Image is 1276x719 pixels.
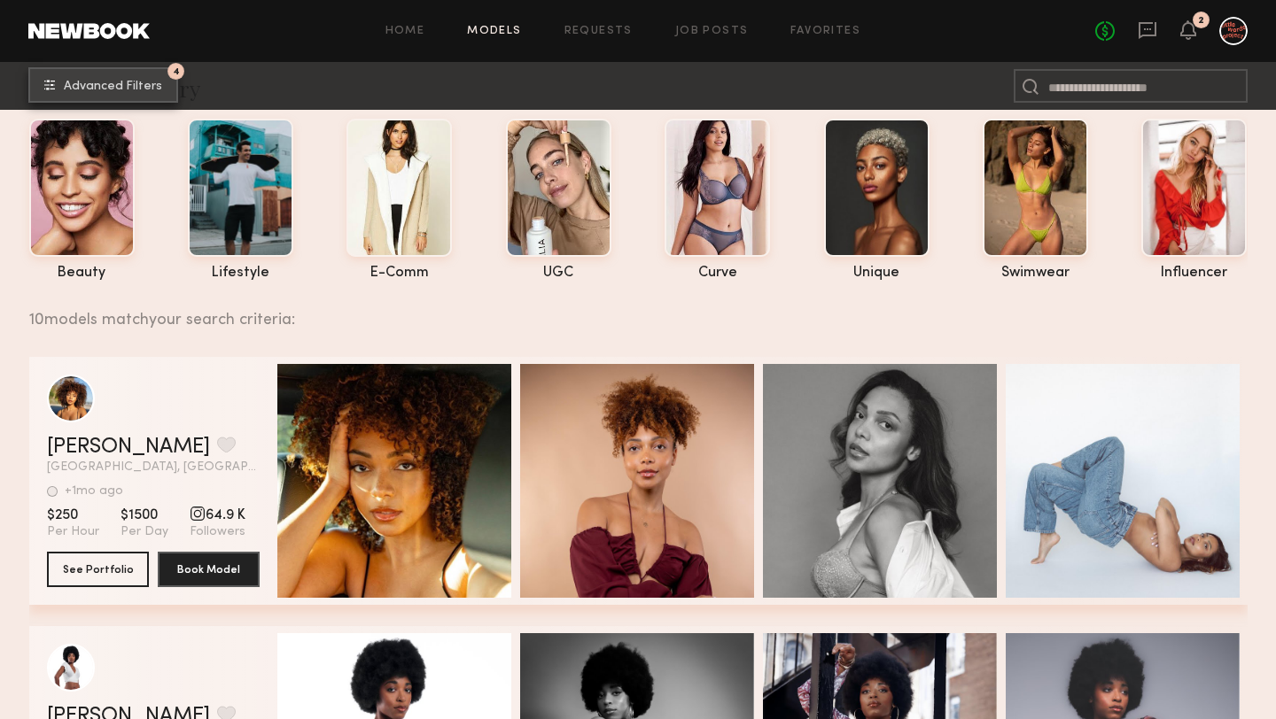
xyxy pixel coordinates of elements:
span: Advanced Filters [64,81,162,93]
div: e-comm [346,266,452,281]
div: 2 [1198,16,1204,26]
div: swimwear [983,266,1088,281]
button: Book Model [158,552,260,587]
a: Home [385,26,425,37]
a: [PERSON_NAME] [47,437,210,458]
button: See Portfolio [47,552,149,587]
div: lifestyle [188,266,293,281]
span: Per Day [121,524,168,540]
div: unique [824,266,930,281]
span: 64.9 K [190,506,245,524]
div: +1mo ago [65,485,123,498]
a: Models [467,26,521,37]
span: $1500 [121,506,168,524]
a: Job Posts [675,26,749,37]
span: [GEOGRAPHIC_DATA], [GEOGRAPHIC_DATA] [47,461,260,474]
div: influencer [1141,266,1247,281]
a: Favorites [790,26,860,37]
span: $250 [47,506,99,524]
div: beauty [29,266,135,281]
a: Requests [564,26,633,37]
span: Followers [190,524,245,540]
div: 10 models match your search criteria: [29,291,1233,329]
button: 4Advanced Filters [28,67,178,103]
span: 4 [173,67,180,75]
span: Per Hour [47,524,99,540]
div: UGC [506,266,611,281]
div: curve [665,266,770,281]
